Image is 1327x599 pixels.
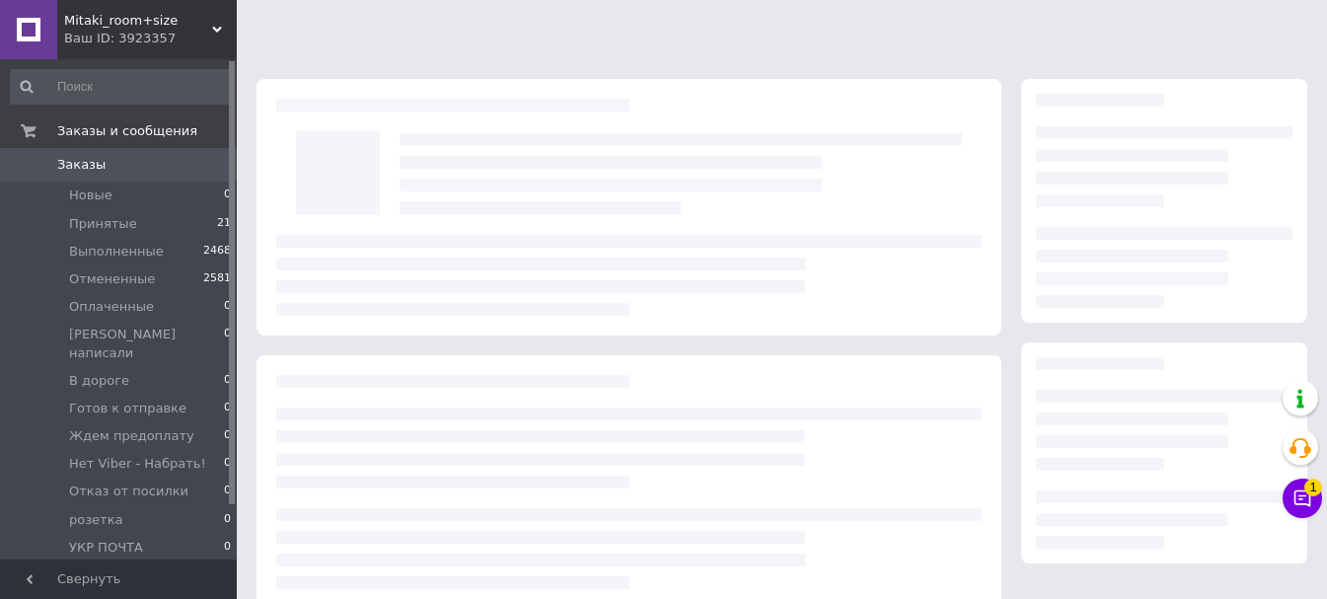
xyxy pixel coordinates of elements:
[69,427,194,445] span: Ждем предоплату
[1304,478,1322,495] span: 1
[224,539,231,557] span: 0
[69,326,224,361] span: [PERSON_NAME] написали
[224,372,231,390] span: 0
[224,298,231,316] span: 0
[69,400,186,417] span: Готов к отправке
[203,270,231,288] span: 2581
[57,156,106,174] span: Заказы
[69,455,206,473] span: Нет Viber - Набрать!
[224,326,231,361] span: 0
[1283,479,1322,518] button: Чат с покупателем1
[69,511,123,529] span: розетка
[69,215,137,233] span: Принятые
[64,30,237,47] div: Ваш ID: 3923357
[69,270,155,288] span: Отмененные
[69,298,154,316] span: Оплаченные
[69,372,129,390] span: В дороге
[217,215,231,233] span: 21
[224,427,231,445] span: 0
[64,12,212,30] span: Mitaki_room+size
[69,539,143,557] span: УКР ПОЧТА
[203,243,231,261] span: 2468
[69,243,164,261] span: Выполненные
[224,455,231,473] span: 0
[224,187,231,204] span: 0
[224,400,231,417] span: 0
[10,69,233,105] input: Поиск
[224,483,231,500] span: 0
[57,122,197,140] span: Заказы и сообщения
[224,511,231,529] span: 0
[69,187,112,204] span: Новые
[69,483,188,500] span: Отказ от посилки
